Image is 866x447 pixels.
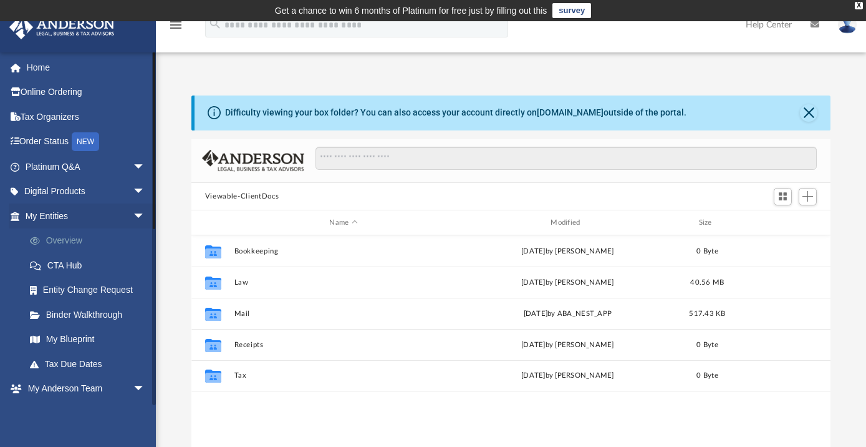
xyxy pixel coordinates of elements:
[682,217,732,228] div: Size
[168,24,183,32] a: menu
[133,376,158,402] span: arrow_drop_down
[9,129,164,155] a: Order StatusNEW
[208,17,222,31] i: search
[234,278,453,287] button: Law
[9,179,164,204] a: Digital Productsarrow_drop_down
[17,253,164,278] a: CTA Hub
[738,217,825,228] div: id
[234,371,453,380] button: Tax
[800,104,817,122] button: Close
[9,376,158,401] a: My Anderson Teamarrow_drop_down
[72,132,99,151] div: NEW
[275,3,547,18] div: Get a chance to win 6 months of Platinum for free just by filling out this
[133,204,158,229] span: arrow_drop_down
[168,17,183,32] i: menu
[458,217,676,228] div: Modified
[552,3,591,18] a: survey
[205,191,279,202] button: Viewable-ClientDocs
[696,341,718,348] span: 0 Byte
[458,340,677,351] div: [DATE] by [PERSON_NAME]
[799,188,817,205] button: Add
[133,154,158,180] span: arrow_drop_down
[234,247,453,255] button: Bookkeeping
[133,179,158,205] span: arrow_drop_down
[197,217,228,228] div: id
[537,107,604,117] a: [DOMAIN_NAME]
[458,277,677,288] div: [DATE] by [PERSON_NAME]
[9,204,164,228] a: My Entitiesarrow_drop_down
[225,106,686,119] div: Difficulty viewing your box folder? You can also access your account directly on outside of the p...
[9,154,164,179] a: Platinum Q&Aarrow_drop_down
[689,310,725,317] span: 517.43 KB
[17,278,164,303] a: Entity Change Request
[690,279,724,286] span: 40.56 MB
[315,147,817,170] input: Search files and folders
[9,80,164,105] a: Online Ordering
[458,246,677,257] div: [DATE] by [PERSON_NAME]
[696,372,718,379] span: 0 Byte
[838,16,857,34] img: User Pic
[17,302,164,327] a: Binder Walkthrough
[234,341,453,349] button: Receipts
[458,308,677,320] div: [DATE] by ABA_NEST_APP
[17,401,152,426] a: My Anderson Team
[17,228,164,253] a: Overview
[6,15,118,39] img: Anderson Advisors Platinum Portal
[774,188,792,205] button: Switch to Grid View
[9,104,164,129] a: Tax Organizers
[9,55,164,80] a: Home
[855,2,863,9] div: close
[458,370,677,381] div: [DATE] by [PERSON_NAME]
[233,217,452,228] div: Name
[17,327,158,352] a: My Blueprint
[234,310,453,318] button: Mail
[696,248,718,255] span: 0 Byte
[17,351,164,376] a: Tax Due Dates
